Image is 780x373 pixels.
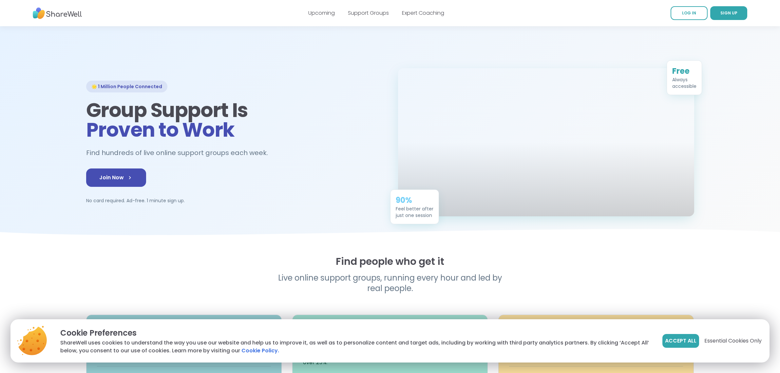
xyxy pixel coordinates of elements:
a: Support Groups [348,9,389,17]
h1: Group Support Is [86,100,382,140]
div: Always accessible [672,76,696,89]
h2: Find hundreds of live online support groups each week. [86,147,275,158]
a: Expert Coaching [402,9,444,17]
a: Upcoming [308,9,335,17]
span: SIGN UP [720,10,737,16]
div: 🌟 1 Million People Connected [86,81,167,92]
div: Free [672,66,696,76]
a: LOG IN [671,6,708,20]
span: LOG IN [682,10,696,16]
div: 90% [396,195,433,205]
a: Cookie Policy. [241,347,279,355]
h2: Find people who get it [86,256,694,267]
span: Essential Cookies Only [704,337,762,345]
span: Accept All [665,337,696,345]
img: ShareWell Nav Logo [33,4,82,22]
p: Cookie Preferences [60,327,652,339]
div: Feel better after just one session [396,205,433,218]
a: Join Now [86,168,146,187]
p: ShareWell uses cookies to understand the way you use our website and help us to improve it, as we... [60,339,652,355]
span: Proven to Work [86,116,235,144]
p: Live online support groups, running every hour and led by real people. [264,273,516,294]
span: Join Now [99,174,133,182]
p: No card required. Ad-free. 1 minute sign up. [86,197,382,204]
button: Accept All [662,334,699,348]
a: SIGN UP [710,6,747,20]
